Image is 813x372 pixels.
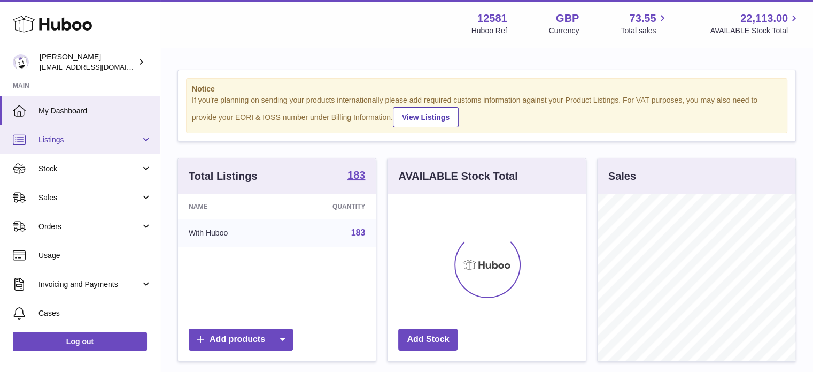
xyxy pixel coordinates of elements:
[40,52,136,72] div: [PERSON_NAME]
[393,107,459,127] a: View Listings
[13,54,29,70] img: internalAdmin-12581@internal.huboo.com
[398,169,517,184] h3: AVAILABLE Stock Total
[38,308,152,318] span: Cases
[740,11,788,26] span: 22,113.00
[192,95,781,127] div: If you're planning on sending your products internationally please add required customs informati...
[351,228,366,237] a: 183
[549,26,579,36] div: Currency
[38,193,141,203] span: Sales
[710,11,800,36] a: 22,113.00 AVAILABLE Stock Total
[40,63,157,71] span: [EMAIL_ADDRESS][DOMAIN_NAME]
[471,26,507,36] div: Huboo Ref
[192,84,781,94] strong: Notice
[629,11,656,26] span: 73.55
[282,194,376,219] th: Quantity
[38,135,141,145] span: Listings
[608,169,636,184] h3: Sales
[710,26,800,36] span: AVAILABLE Stock Total
[38,250,152,261] span: Usage
[621,11,668,36] a: 73.55 Total sales
[556,11,579,26] strong: GBP
[38,106,152,116] span: My Dashboard
[38,164,141,174] span: Stock
[178,219,282,247] td: With Huboo
[477,11,507,26] strong: 12581
[189,169,258,184] h3: Total Listings
[621,26,668,36] span: Total sales
[38,279,141,290] span: Invoicing and Payments
[13,332,147,351] a: Log out
[347,170,365,180] strong: 183
[189,329,293,351] a: Add products
[347,170,365,183] a: 183
[398,329,458,351] a: Add Stock
[178,194,282,219] th: Name
[38,222,141,232] span: Orders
